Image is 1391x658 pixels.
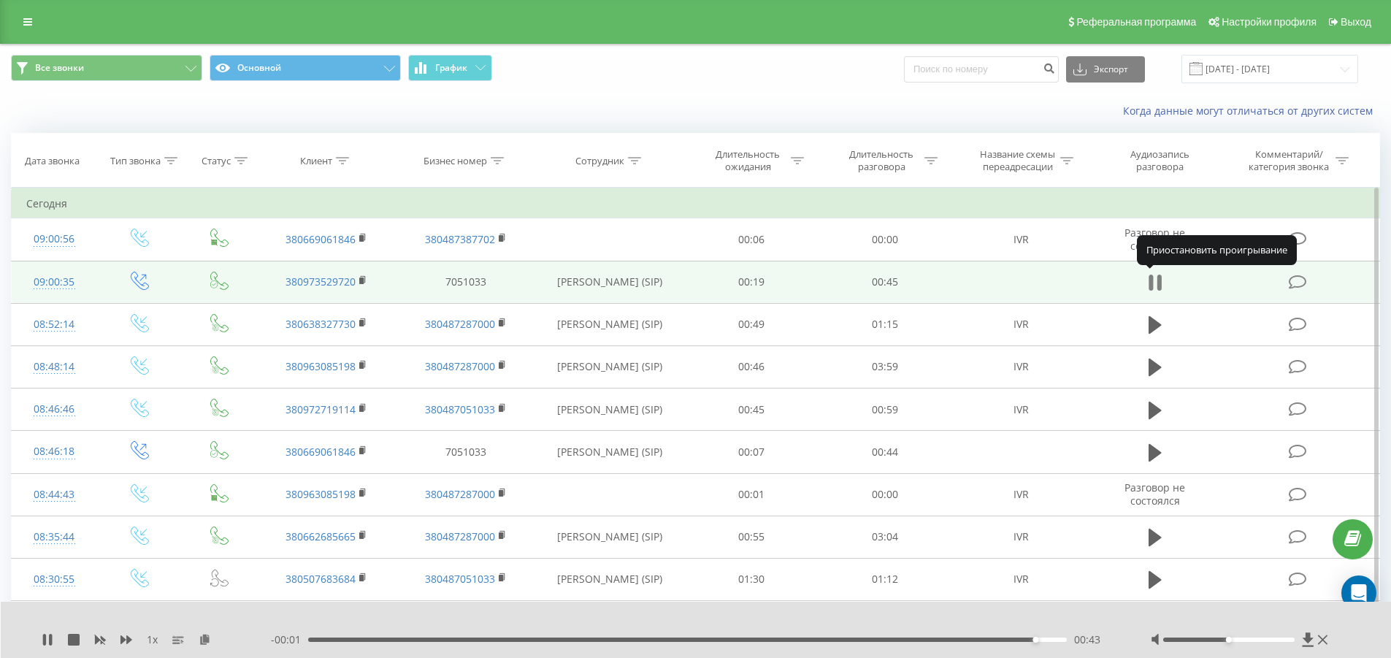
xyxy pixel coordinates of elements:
td: [PERSON_NAME] (SIP) [535,558,685,600]
td: 03:59 [819,345,952,388]
td: [PERSON_NAME] (SIP) [535,431,685,473]
td: Сегодня [12,189,1380,218]
td: 01:12 [819,558,952,600]
a: 380669061846 [286,445,356,459]
a: 380487387702 [425,232,495,246]
a: 380507683684 [286,572,356,586]
span: Реферальная программа [1076,16,1196,28]
td: 00:00 [819,218,952,261]
a: 380638327730 [286,317,356,331]
a: 380487287000 [425,529,495,543]
td: 00:07 [685,431,819,473]
td: 01:30 [685,558,819,600]
td: 03:04 [819,516,952,558]
td: 01:34 [685,601,819,643]
td: 00:19 [685,261,819,303]
div: Open Intercom Messenger [1341,575,1376,611]
td: IVR [951,345,1090,388]
div: 08:48:14 [26,353,83,381]
a: Когда данные могут отличаться от других систем [1123,104,1380,118]
td: IVR [951,389,1090,431]
a: 380963085198 [286,359,356,373]
a: 380487287000 [425,359,495,373]
td: 02:14 [819,601,952,643]
td: [PERSON_NAME] (SIP) [535,389,685,431]
td: 00:49 [685,303,819,345]
td: 00:01 [685,473,819,516]
a: 380972719114 [286,402,356,416]
span: Разговор не состоялся [1124,481,1185,508]
td: 00:44 [819,431,952,473]
td: 00:45 [819,261,952,303]
a: 380487287000 [425,317,495,331]
a: 380973529720 [286,275,356,288]
span: Разговор не состоялся [1124,226,1185,253]
td: [PERSON_NAME] (SIP) [535,601,685,643]
div: Длительность ожидания [709,148,787,173]
td: IVR [951,516,1090,558]
div: 08:30:55 [26,565,83,594]
td: IVR [951,473,1090,516]
td: 00:45 [685,389,819,431]
div: 08:46:18 [26,437,83,466]
div: Статус [202,155,231,167]
td: 00:59 [819,389,952,431]
div: Accessibility label [1226,637,1232,643]
span: 1 x [147,632,158,647]
div: 09:00:35 [26,268,83,297]
div: 08:35:44 [26,523,83,551]
td: IVR [951,601,1090,643]
div: Название схемы переадресации [978,148,1057,173]
td: 00:06 [685,218,819,261]
td: 7051033 [396,261,534,303]
td: 00:55 [685,516,819,558]
span: Все звонки [35,62,84,74]
td: [PERSON_NAME] (SIP) [535,345,685,388]
td: 01:15 [819,303,952,345]
input: Поиск по номеру [904,56,1059,83]
td: 7051033 [396,431,534,473]
td: IVR [951,218,1090,261]
a: 380487287000 [425,487,495,501]
div: Комментарий/категория звонка [1246,148,1332,173]
button: Основной [210,55,401,81]
td: 00:46 [685,345,819,388]
a: 380487051033 [425,572,495,586]
div: Accessibility label [1032,637,1038,643]
a: 380487051033 [425,402,495,416]
div: 08:46:46 [26,395,83,424]
td: 00:00 [819,473,952,516]
td: IVR [951,303,1090,345]
div: Сотрудник [575,155,624,167]
div: 08:52:14 [26,310,83,339]
span: 00:43 [1074,632,1100,647]
div: Аудиозапись разговора [1112,148,1207,173]
div: 08:44:43 [26,481,83,509]
a: 380662685665 [286,529,356,543]
div: Тип звонка [110,155,161,167]
td: IVR [951,558,1090,600]
td: [PERSON_NAME] (SIP) [535,303,685,345]
div: Бизнес номер [424,155,487,167]
a: 380669061846 [286,232,356,246]
div: Приостановить проигрывание [1137,235,1297,264]
span: График [435,63,467,73]
button: График [408,55,492,81]
a: 380963085198 [286,487,356,501]
div: Дата звонка [25,155,80,167]
span: Выход [1341,16,1371,28]
div: Длительность разговора [843,148,921,173]
span: - 00:01 [271,632,308,647]
button: Все звонки [11,55,202,81]
div: 09:00:56 [26,225,83,253]
span: Настройки профиля [1222,16,1317,28]
div: Клиент [300,155,332,167]
td: [PERSON_NAME] (SIP) [535,261,685,303]
td: [PERSON_NAME] (SIP) [535,516,685,558]
button: Экспорт [1066,56,1145,83]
